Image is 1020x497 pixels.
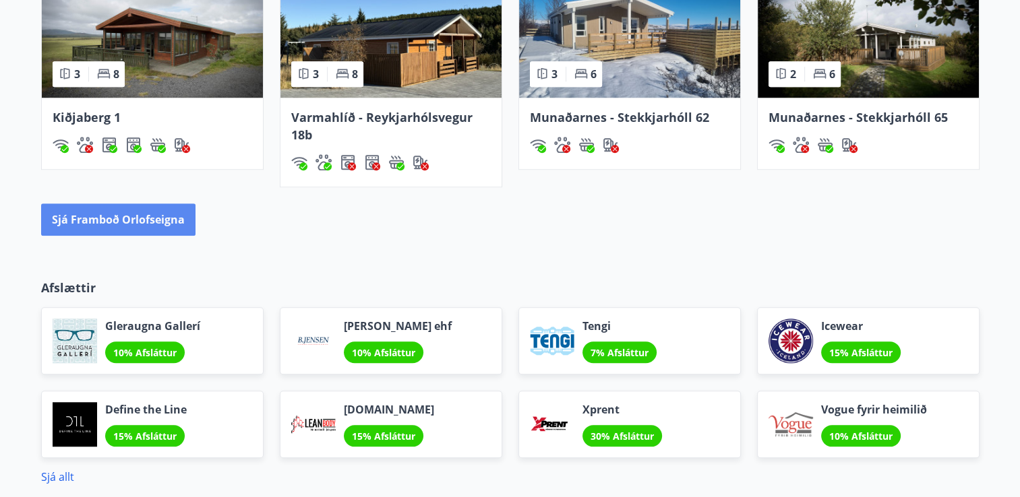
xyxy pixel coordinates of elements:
img: hddCLTAnxqFUMr1fxmbGG8zWilo2syolR0f9UjPn.svg [125,137,142,153]
img: h89QDIuHlAdpqTriuIvuEWkTH976fOgBEOOeu1mi.svg [150,137,166,153]
span: 15% Afsláttur [113,430,177,442]
p: Afslættir [41,279,980,296]
img: pxcaIm5dSOV3FS4whs1soiYWTwFQvksT25a9J10C.svg [554,137,570,153]
span: 3 [74,67,80,81]
div: Heitur pottur [150,137,166,153]
span: 30% Afsláttur [591,430,654,442]
span: Define the Line [105,402,187,417]
span: 10% Afsláttur [352,346,415,359]
img: hddCLTAnxqFUMr1fxmbGG8zWilo2syolR0f9UjPn.svg [364,154,380,170]
span: [PERSON_NAME] ehf [344,319,452,333]
img: HJRyFFsYp6qjeUYhR4dAD8CaCEsnIFYZ05miwXoh.svg [530,137,546,153]
div: Heitur pottur [578,137,595,153]
button: Sjá framboð orlofseigna [41,203,196,236]
div: Gæludýr [316,154,332,170]
span: 15% Afsláttur [829,346,893,359]
span: Kiðjaberg 1 [53,109,121,125]
img: h89QDIuHlAdpqTriuIvuEWkTH976fOgBEOOeu1mi.svg [817,137,833,153]
img: Dl16BY4EX9PAW649lg1C3oBuIaAsR6QVDQBO2cTm.svg [101,137,117,153]
span: 6 [829,67,835,81]
div: Hleðslustöð fyrir rafbíla [841,137,858,153]
div: Hleðslustöð fyrir rafbíla [413,154,429,170]
span: Tengi [582,319,657,333]
span: Vogue fyrir heimilið [821,402,927,417]
img: nH7E6Gw2rvWFb8XaSdRp44dhkQaj4PJkOoRYItBQ.svg [603,137,619,153]
div: Heitur pottur [388,154,404,170]
span: 8 [113,67,119,81]
span: 3 [551,67,558,81]
img: nH7E6Gw2rvWFb8XaSdRp44dhkQaj4PJkOoRYItBQ.svg [841,137,858,153]
div: Hleðslustöð fyrir rafbíla [174,137,190,153]
img: pxcaIm5dSOV3FS4whs1soiYWTwFQvksT25a9J10C.svg [77,137,93,153]
span: Varmahlíð - Reykjarhólsvegur 18b [291,109,473,143]
img: nH7E6Gw2rvWFb8XaSdRp44dhkQaj4PJkOoRYItBQ.svg [413,154,429,170]
span: 3 [313,67,319,81]
div: Þráðlaust net [530,137,546,153]
div: Þurrkari [364,154,380,170]
a: Sjá allt [41,469,74,484]
div: Þráðlaust net [53,137,69,153]
div: Gæludýr [554,137,570,153]
div: Þráðlaust net [769,137,785,153]
span: 7% Afsláttur [591,346,649,359]
img: nH7E6Gw2rvWFb8XaSdRp44dhkQaj4PJkOoRYItBQ.svg [174,137,190,153]
img: pxcaIm5dSOV3FS4whs1soiYWTwFQvksT25a9J10C.svg [793,137,809,153]
div: Gæludýr [77,137,93,153]
span: 15% Afsláttur [352,430,415,442]
span: 8 [352,67,358,81]
img: HJRyFFsYp6qjeUYhR4dAD8CaCEsnIFYZ05miwXoh.svg [769,137,785,153]
span: [DOMAIN_NAME] [344,402,434,417]
div: Gæludýr [793,137,809,153]
div: Hleðslustöð fyrir rafbíla [603,137,619,153]
div: Heitur pottur [817,137,833,153]
span: 6 [591,67,597,81]
span: Munaðarnes - Stekkjarhóll 65 [769,109,948,125]
div: Þvottavél [101,137,117,153]
img: Dl16BY4EX9PAW649lg1C3oBuIaAsR6QVDQBO2cTm.svg [340,154,356,170]
div: Þvottavél [340,154,356,170]
img: h89QDIuHlAdpqTriuIvuEWkTH976fOgBEOOeu1mi.svg [578,137,595,153]
span: 10% Afsláttur [113,346,177,359]
span: Icewear [821,319,901,333]
img: pxcaIm5dSOV3FS4whs1soiYWTwFQvksT25a9J10C.svg [316,154,332,170]
span: Gleraugna Gallerí [105,319,200,333]
img: h89QDIuHlAdpqTriuIvuEWkTH976fOgBEOOeu1mi.svg [388,154,404,170]
img: HJRyFFsYp6qjeUYhR4dAD8CaCEsnIFYZ05miwXoh.svg [53,137,69,153]
img: HJRyFFsYp6qjeUYhR4dAD8CaCEsnIFYZ05miwXoh.svg [291,154,307,170]
div: Þráðlaust net [291,154,307,170]
span: 2 [790,67,796,81]
span: 10% Afsláttur [829,430,893,442]
span: Xprent [582,402,662,417]
div: Þurrkari [125,137,142,153]
span: Munaðarnes - Stekkjarhóll 62 [530,109,709,125]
